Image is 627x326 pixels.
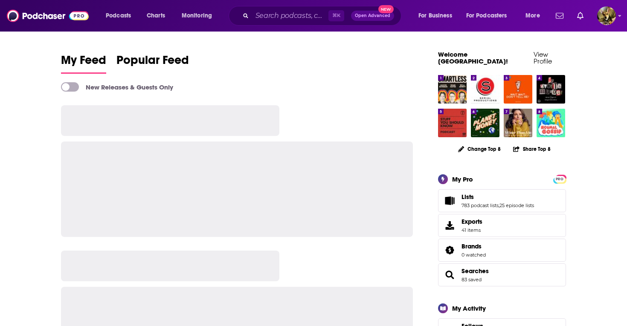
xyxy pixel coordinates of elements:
[554,176,565,182] span: PRO
[504,109,532,137] img: Wiser Than Me with Julia Louis-Dreyfus
[534,50,552,65] a: View Profile
[355,14,390,18] span: Open Advanced
[452,175,473,183] div: My Pro
[462,218,482,225] span: Exports
[438,189,566,212] span: Lists
[466,10,507,22] span: For Podcasters
[462,227,482,233] span: 41 items
[116,53,189,74] a: Popular Feed
[378,5,394,13] span: New
[441,219,458,231] span: Exports
[462,202,499,208] a: 783 podcast lists
[237,6,409,26] div: Search podcasts, credits, & more...
[461,9,520,23] button: open menu
[351,11,394,21] button: Open AdvancedNew
[462,252,486,258] a: 0 watched
[61,53,106,74] a: My Feed
[597,6,616,25] span: Logged in as SydneyDemo
[252,9,328,23] input: Search podcasts, credits, & more...
[438,263,566,286] span: Searches
[438,214,566,237] a: Exports
[471,109,499,137] img: Planet Money
[574,9,587,23] a: Show notifications dropdown
[471,75,499,104] img: Serial
[552,9,567,23] a: Show notifications dropdown
[100,9,142,23] button: open menu
[513,141,551,157] button: Share Top 8
[537,109,565,137] img: Normal Gossip
[499,202,534,208] a: 25 episode lists
[452,304,486,312] div: My Activity
[462,277,482,283] a: 83 saved
[453,144,506,154] button: Change Top 8
[176,9,223,23] button: open menu
[441,244,458,256] a: Brands
[106,10,131,22] span: Podcasts
[412,9,463,23] button: open menu
[597,6,616,25] img: User Profile
[504,75,532,104] img: Wait Wait... Don't Tell Me!
[61,53,106,72] span: My Feed
[182,10,212,22] span: Monitoring
[438,50,508,65] a: Welcome [GEOGRAPHIC_DATA]!
[141,9,170,23] a: Charts
[462,193,534,201] a: Lists
[441,195,458,207] a: Lists
[418,10,452,22] span: For Business
[537,75,565,104] img: My Favorite Murder with Karen Kilgariff and Georgia Hardstark
[61,82,173,92] a: New Releases & Guests Only
[499,202,499,208] span: ,
[147,10,165,22] span: Charts
[554,175,565,182] a: PRO
[597,6,616,25] button: Show profile menu
[525,10,540,22] span: More
[7,8,89,24] img: Podchaser - Follow, Share and Rate Podcasts
[462,193,474,201] span: Lists
[438,109,467,137] img: Stuff You Should Know
[116,53,189,72] span: Popular Feed
[462,242,482,250] span: Brands
[441,269,458,281] a: Searches
[438,239,566,262] span: Brands
[462,242,486,250] a: Brands
[438,75,467,104] img: SmartLess
[462,267,489,275] a: Searches
[328,10,344,21] span: ⌘ K
[520,9,551,23] button: open menu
